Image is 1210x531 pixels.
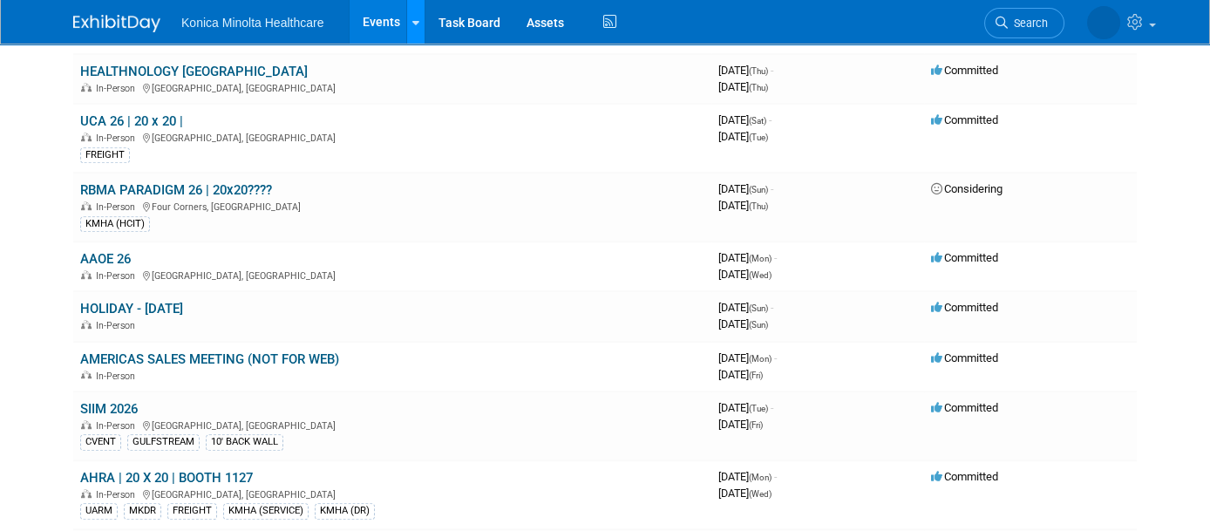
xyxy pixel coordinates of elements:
span: (Sat) [749,116,766,126]
img: In-Person Event [81,320,92,329]
span: Committed [931,301,998,314]
div: [GEOGRAPHIC_DATA], [GEOGRAPHIC_DATA] [80,418,704,432]
div: FREIGHT [167,503,217,519]
span: [DATE] [718,113,772,126]
img: ExhibitDay [73,15,160,32]
span: Committed [931,401,998,414]
span: In-Person [96,201,140,213]
span: Considering [931,182,1003,195]
a: AMERICAS SALES MEETING (NOT FOR WEB) [80,351,339,367]
span: [DATE] [718,268,772,281]
span: (Thu) [749,83,768,92]
span: [DATE] [718,317,768,330]
span: - [774,251,777,264]
div: FREIGHT [80,147,130,163]
span: Konica Minolta Healthcare [181,16,323,30]
span: [DATE] [718,351,777,364]
a: UCA 26 | 20 x 20 | [80,113,183,129]
span: [DATE] [718,182,773,195]
span: (Tue) [749,404,768,413]
span: (Thu) [749,66,768,76]
span: [DATE] [718,470,777,483]
span: - [771,182,773,195]
span: In-Person [96,371,140,382]
a: AAOE 26 [80,251,131,267]
span: (Sun) [749,320,768,330]
span: Committed [931,64,998,77]
div: KMHA (DR) [315,503,375,519]
img: In-Person Event [81,489,92,498]
span: [DATE] [718,401,773,414]
img: In-Person Event [81,420,92,429]
div: CVENT [80,434,121,450]
span: Committed [931,351,998,364]
div: KMHA (SERVICE) [223,503,309,519]
img: In-Person Event [81,83,92,92]
span: (Tue) [749,133,768,142]
span: [DATE] [718,130,768,143]
span: [DATE] [718,80,768,93]
span: Committed [931,470,998,483]
span: (Mon) [749,354,772,364]
span: [DATE] [718,251,777,264]
span: In-Person [96,83,140,94]
span: In-Person [96,489,140,500]
span: (Fri) [749,371,763,380]
span: In-Person [96,133,140,144]
span: - [774,351,777,364]
div: [GEOGRAPHIC_DATA], [GEOGRAPHIC_DATA] [80,487,704,500]
div: UARM [80,503,118,519]
div: GULFSTREAM [127,434,200,450]
span: In-Person [96,320,140,331]
a: Search [984,8,1064,38]
img: In-Person Event [81,133,92,141]
span: [DATE] [718,418,763,431]
img: In-Person Event [81,201,92,210]
span: - [774,470,777,483]
span: - [771,401,773,414]
a: AHRA | 20 X 20 | BOOTH 1127 [80,470,253,486]
span: (Mon) [749,473,772,482]
span: In-Person [96,270,140,282]
span: Committed [931,251,998,264]
img: In-Person Event [81,270,92,279]
span: Search [1008,17,1048,30]
div: [GEOGRAPHIC_DATA], [GEOGRAPHIC_DATA] [80,268,704,282]
a: RBMA PARADIGM 26 | 20x20???? [80,182,272,198]
span: (Mon) [749,254,772,263]
span: [DATE] [718,64,773,77]
span: - [771,301,773,314]
img: In-Person Event [81,371,92,379]
span: [DATE] [718,487,772,500]
a: SIIM 2026 [80,401,138,417]
span: In-Person [96,420,140,432]
div: [GEOGRAPHIC_DATA], [GEOGRAPHIC_DATA] [80,130,704,144]
div: KMHA (HCIT) [80,216,150,232]
span: - [771,64,773,77]
div: MKDR [124,503,161,519]
span: (Wed) [749,270,772,280]
span: (Sun) [749,185,768,194]
img: Annette O'Mahoney [1087,6,1120,39]
div: Four Corners, [GEOGRAPHIC_DATA] [80,199,704,213]
div: [GEOGRAPHIC_DATA], [GEOGRAPHIC_DATA] [80,80,704,94]
span: [DATE] [718,368,763,381]
span: (Fri) [749,420,763,430]
span: Committed [931,113,998,126]
span: (Thu) [749,201,768,211]
span: (Sun) [749,303,768,313]
span: (Wed) [749,489,772,499]
span: [DATE] [718,199,768,212]
a: HEALTHNOLOGY [GEOGRAPHIC_DATA] [80,64,308,79]
div: 10' BACK WALL [206,434,283,450]
span: - [769,113,772,126]
span: [DATE] [718,301,773,314]
a: HOLIDAY - [DATE] [80,301,183,317]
